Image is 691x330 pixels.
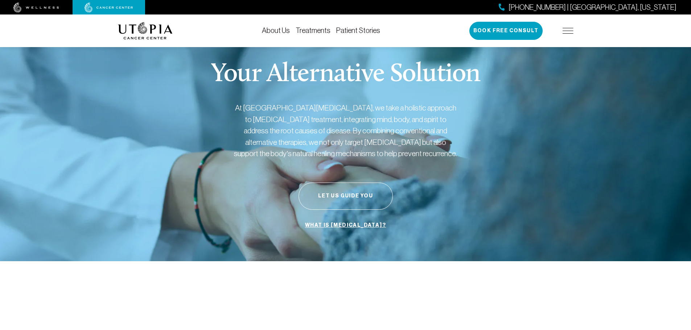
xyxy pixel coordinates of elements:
[13,3,59,13] img: wellness
[118,22,173,39] img: logo
[469,22,543,40] button: Book Free Consult
[262,26,290,34] a: About Us
[509,2,676,13] span: [PHONE_NUMBER] | [GEOGRAPHIC_DATA], [US_STATE]
[296,26,330,34] a: Treatments
[499,2,676,13] a: [PHONE_NUMBER] | [GEOGRAPHIC_DATA], [US_STATE]
[303,218,388,232] a: What is [MEDICAL_DATA]?
[336,26,380,34] a: Patient Stories
[299,183,393,210] button: Let Us Guide You
[563,28,573,34] img: icon-hamburger
[211,62,480,88] p: Your Alternative Solution
[233,102,458,159] p: At [GEOGRAPHIC_DATA][MEDICAL_DATA], we take a holistic approach to [MEDICAL_DATA] treatment, inte...
[85,3,133,13] img: cancer center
